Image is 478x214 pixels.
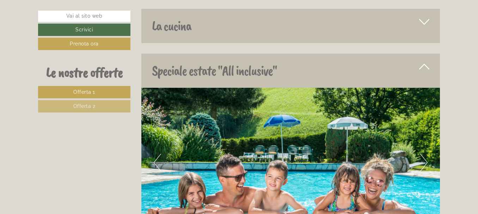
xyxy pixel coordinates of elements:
div: La cucina [141,9,440,43]
a: Vai al sito web [38,11,130,22]
span: Offerta 1 [73,89,95,95]
div: Speciale estate "All inclusive" [141,54,440,88]
div: Le nostre offerte [38,62,130,82]
a: Prenota ora [38,38,130,50]
button: Next [420,154,428,171]
span: Offerta 2 [73,103,96,109]
a: Scrivici [38,24,130,36]
button: Previous [154,154,161,171]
